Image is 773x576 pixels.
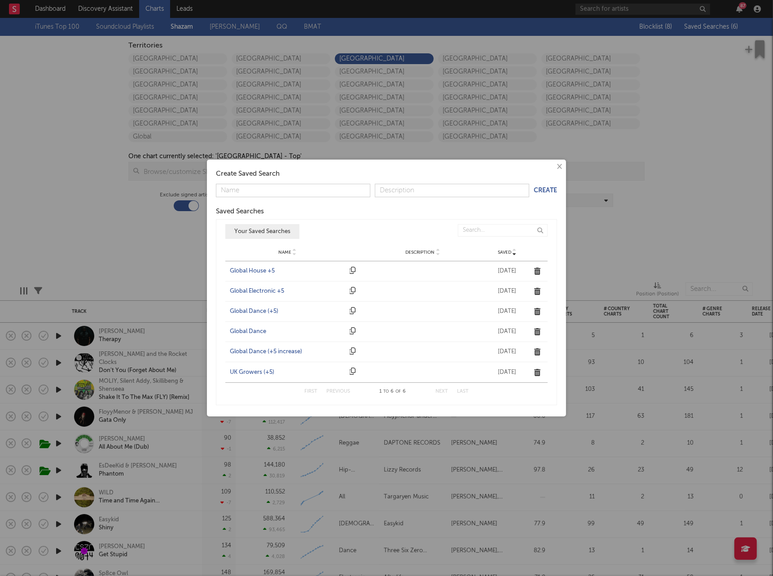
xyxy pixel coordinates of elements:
a: Global Electronic +5 [230,287,345,296]
span: Description [405,250,435,255]
input: Name [216,184,370,197]
span: to [384,390,389,394]
button: Your Saved Searches [225,224,299,239]
a: UK Growers (+5) [230,368,345,377]
a: Global House +5 [230,267,345,276]
div: Saved Searches [216,206,557,217]
span: of [396,390,401,394]
span: Name [278,250,291,255]
div: [DATE] [485,368,530,377]
button: Last [457,389,469,394]
div: [DATE] [485,267,530,276]
div: [DATE] [485,327,530,336]
div: 1 6 6 [368,386,417,397]
a: Global Dance (+5 increase) [230,347,345,356]
input: Search... [458,224,548,237]
button: First [304,389,317,394]
button: Next [435,389,448,394]
button: Previous [326,389,350,394]
a: Global Dance (+5) [230,307,345,316]
button: × [554,162,564,172]
div: [DATE] [485,307,530,316]
div: [DATE] [485,287,530,296]
span: Saved [498,250,511,255]
a: Global Dance [230,327,345,336]
div: Create Saved Search [216,169,557,179]
button: Create [534,187,557,194]
input: Description [375,184,529,197]
div: [DATE] [485,347,530,356]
